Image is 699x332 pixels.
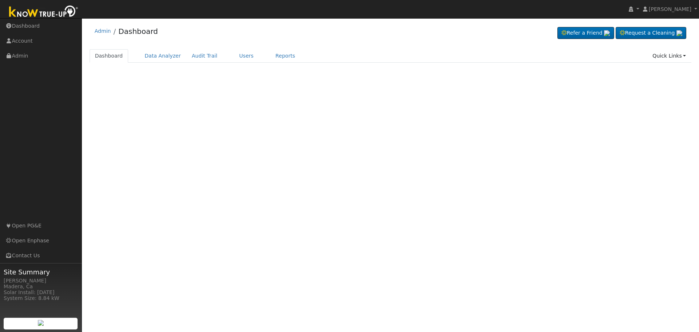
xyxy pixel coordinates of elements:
a: Quick Links [647,49,691,63]
img: retrieve [38,320,44,326]
span: [PERSON_NAME] [649,6,691,12]
a: Reports [270,49,301,63]
a: Dashboard [118,27,158,36]
a: Dashboard [90,49,129,63]
a: Data Analyzer [139,49,186,63]
div: Madera, Ca [4,283,78,290]
a: Refer a Friend [557,27,614,39]
a: Admin [95,28,111,34]
img: retrieve [676,30,682,36]
a: Audit Trail [186,49,223,63]
img: Know True-Up [5,4,82,20]
a: Users [234,49,259,63]
span: Site Summary [4,267,78,277]
a: Request a Cleaning [616,27,686,39]
img: retrieve [604,30,610,36]
div: [PERSON_NAME] [4,277,78,285]
div: Solar Install: [DATE] [4,289,78,296]
div: System Size: 8.84 kW [4,294,78,302]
